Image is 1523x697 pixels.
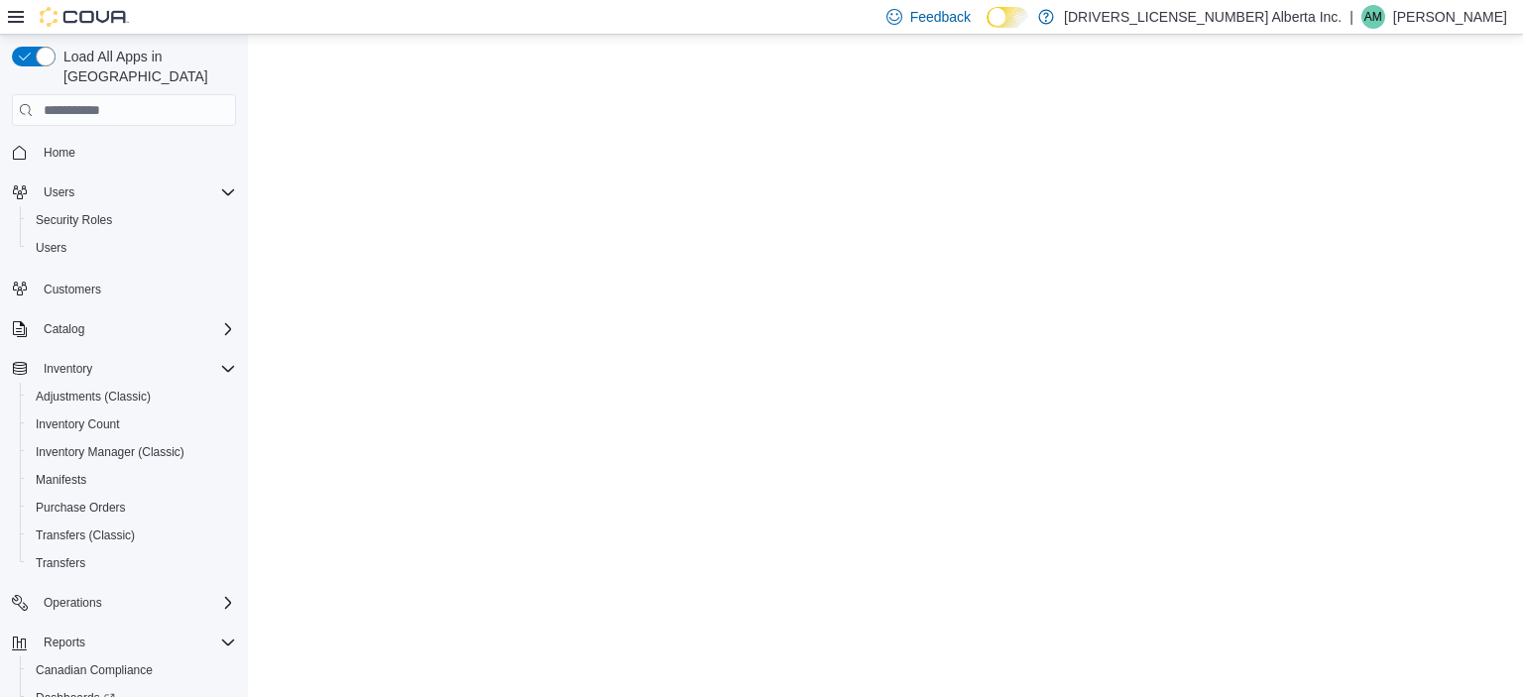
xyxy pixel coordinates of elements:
[4,274,244,302] button: Customers
[36,212,112,228] span: Security Roles
[28,440,236,464] span: Inventory Manager (Classic)
[28,236,74,260] a: Users
[36,444,184,460] span: Inventory Manager (Classic)
[28,468,236,492] span: Manifests
[28,440,192,464] a: Inventory Manager (Classic)
[4,589,244,617] button: Operations
[36,317,236,341] span: Catalog
[20,549,244,577] button: Transfers
[28,208,236,232] span: Security Roles
[20,656,244,684] button: Canadian Compliance
[36,357,236,381] span: Inventory
[987,28,988,29] span: Dark Mode
[28,551,93,575] a: Transfers
[56,47,236,86] span: Load All Apps in [GEOGRAPHIC_DATA]
[44,321,84,337] span: Catalog
[4,178,244,206] button: Users
[20,494,244,522] button: Purchase Orders
[40,7,129,27] img: Cova
[910,7,971,27] span: Feedback
[28,551,236,575] span: Transfers
[28,523,143,547] a: Transfers (Classic)
[28,208,120,232] a: Security Roles
[28,385,236,408] span: Adjustments (Classic)
[20,234,244,262] button: Users
[28,468,94,492] a: Manifests
[44,361,92,377] span: Inventory
[36,662,153,678] span: Canadian Compliance
[36,555,85,571] span: Transfers
[1393,5,1507,29] p: [PERSON_NAME]
[36,140,236,165] span: Home
[20,206,244,234] button: Security Roles
[20,410,244,438] button: Inventory Count
[28,496,134,520] a: Purchase Orders
[36,180,236,204] span: Users
[28,236,236,260] span: Users
[28,385,159,408] a: Adjustments (Classic)
[28,523,236,547] span: Transfers (Classic)
[28,412,236,436] span: Inventory Count
[28,658,236,682] span: Canadian Compliance
[987,7,1028,28] input: Dark Mode
[36,278,109,301] a: Customers
[36,631,93,654] button: Reports
[4,629,244,656] button: Reports
[36,472,86,488] span: Manifests
[1361,5,1385,29] div: Adam Mason
[44,282,101,297] span: Customers
[36,357,100,381] button: Inventory
[1349,5,1353,29] p: |
[20,438,244,466] button: Inventory Manager (Classic)
[4,355,244,383] button: Inventory
[1064,5,1342,29] p: [DRIVERS_LICENSE_NUMBER] Alberta Inc.
[36,180,82,204] button: Users
[44,145,75,161] span: Home
[36,389,151,405] span: Adjustments (Classic)
[36,500,126,516] span: Purchase Orders
[20,466,244,494] button: Manifests
[4,138,244,167] button: Home
[36,276,236,300] span: Customers
[36,416,120,432] span: Inventory Count
[36,317,92,341] button: Catalog
[36,141,83,165] a: Home
[36,631,236,654] span: Reports
[1364,5,1382,29] span: AM
[36,240,66,256] span: Users
[28,496,236,520] span: Purchase Orders
[44,184,74,200] span: Users
[4,315,244,343] button: Catalog
[44,635,85,650] span: Reports
[36,527,135,543] span: Transfers (Classic)
[28,412,128,436] a: Inventory Count
[36,591,236,615] span: Operations
[20,383,244,410] button: Adjustments (Classic)
[44,595,102,611] span: Operations
[20,522,244,549] button: Transfers (Classic)
[36,591,110,615] button: Operations
[28,658,161,682] a: Canadian Compliance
